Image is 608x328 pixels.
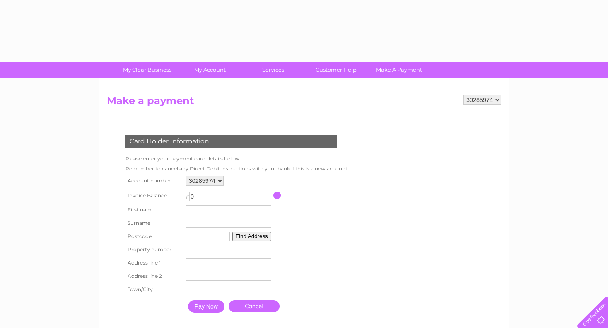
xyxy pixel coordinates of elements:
[123,216,184,230] th: Surname
[239,62,307,78] a: Services
[273,192,281,199] input: Information
[229,300,280,312] a: Cancel
[123,174,184,188] th: Account number
[125,135,337,148] div: Card Holder Information
[188,300,224,313] input: Pay Now
[123,283,184,296] th: Town/City
[232,232,271,241] button: Find Address
[302,62,370,78] a: Customer Help
[123,188,184,203] th: Invoice Balance
[123,203,184,216] th: First name
[123,243,184,256] th: Property number
[176,62,244,78] a: My Account
[186,190,189,200] td: £
[123,154,351,164] td: Please enter your payment card details below.
[113,62,181,78] a: My Clear Business
[107,95,501,111] h2: Make a payment
[365,62,433,78] a: Make A Payment
[123,164,351,174] td: Remember to cancel any Direct Debit instructions with your bank if this is a new account.
[123,256,184,270] th: Address line 1
[123,270,184,283] th: Address line 2
[123,230,184,243] th: Postcode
